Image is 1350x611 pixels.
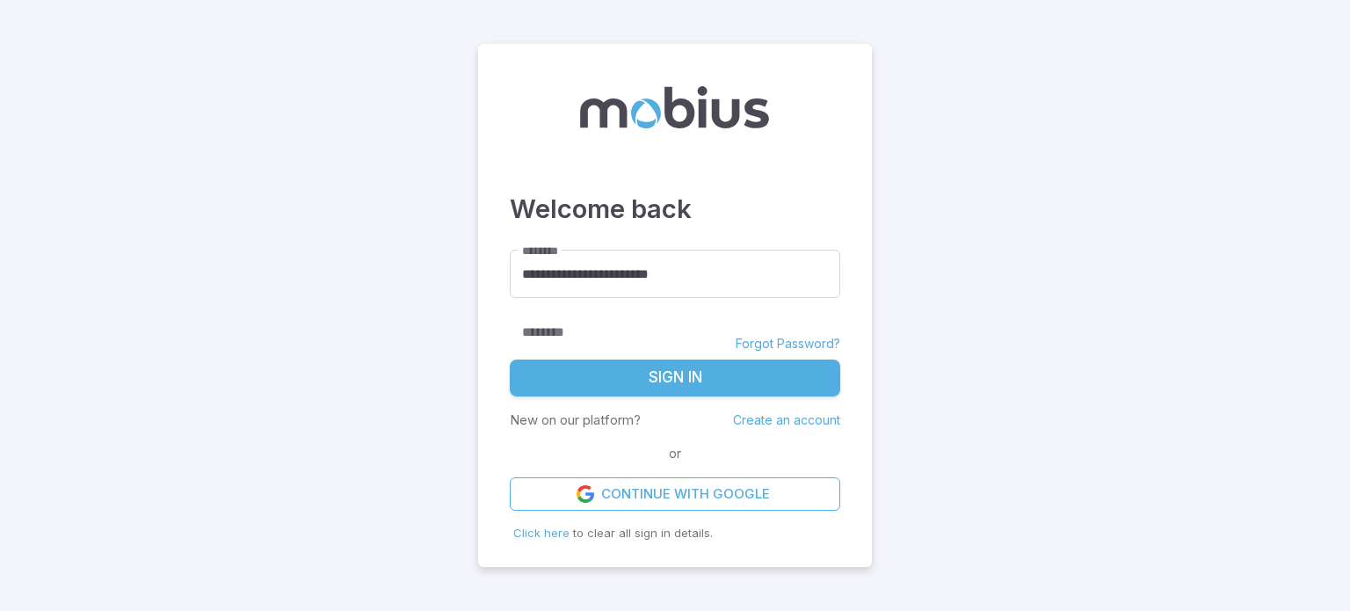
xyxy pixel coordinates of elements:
[510,411,641,430] p: New on our platform?
[510,360,840,396] button: Sign In
[733,412,840,427] a: Create an account
[736,335,840,353] a: Forgot Password?
[664,444,686,463] span: or
[510,190,840,229] h3: Welcome back
[510,477,840,511] a: Continue with Google
[513,525,837,542] p: to clear all sign in details.
[513,526,570,540] span: Click here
